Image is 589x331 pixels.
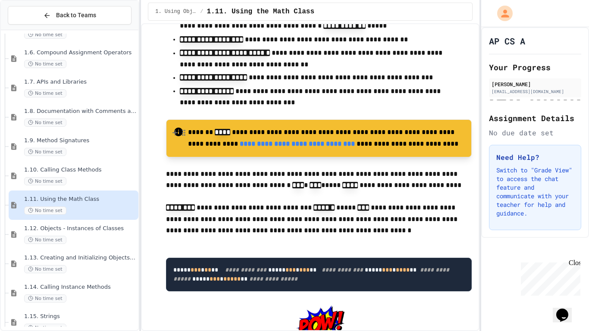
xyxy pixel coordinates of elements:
p: Switch to "Grade View" to access the chat feature and communicate with your teacher for help and ... [496,166,574,218]
button: Back to Teams [8,6,132,25]
span: No time set [24,31,66,39]
span: No time set [24,89,66,97]
span: / [200,8,203,15]
div: My Account [488,3,515,23]
span: 1.8. Documentation with Comments and Preconditions [24,108,137,115]
h1: AP CS A [489,35,525,47]
span: No time set [24,60,66,68]
iframe: chat widget [553,297,580,322]
span: 1.9. Method Signatures [24,137,137,144]
span: No time set [24,294,66,303]
span: 1.14. Calling Instance Methods [24,284,137,291]
span: 1.12. Objects - Instances of Classes [24,225,137,232]
div: [EMAIL_ADDRESS][DOMAIN_NAME] [492,88,579,95]
h3: Need Help? [496,152,574,162]
span: 1.11. Using the Math Class [24,196,137,203]
span: 1.7. APIs and Libraries [24,78,137,86]
span: No time set [24,119,66,127]
div: Chat with us now!Close [3,3,60,55]
h2: Assignment Details [489,112,581,124]
span: No time set [24,236,66,244]
iframe: chat widget [517,259,580,296]
span: 1.10. Calling Class Methods [24,166,137,174]
span: 1.13. Creating and Initializing Objects: Constructors [24,254,137,262]
span: Back to Teams [56,11,96,20]
span: 1.11. Using the Math Class [207,6,314,17]
span: No time set [24,148,66,156]
span: 1. Using Objects and Methods [155,8,197,15]
span: 1.6. Compound Assignment Operators [24,49,137,56]
h2: Your Progress [489,61,581,73]
span: No time set [24,265,66,273]
span: No time set [24,177,66,185]
div: [PERSON_NAME] [492,80,579,88]
span: No time set [24,206,66,215]
span: 1.15. Strings [24,313,137,320]
div: No due date set [489,128,581,138]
